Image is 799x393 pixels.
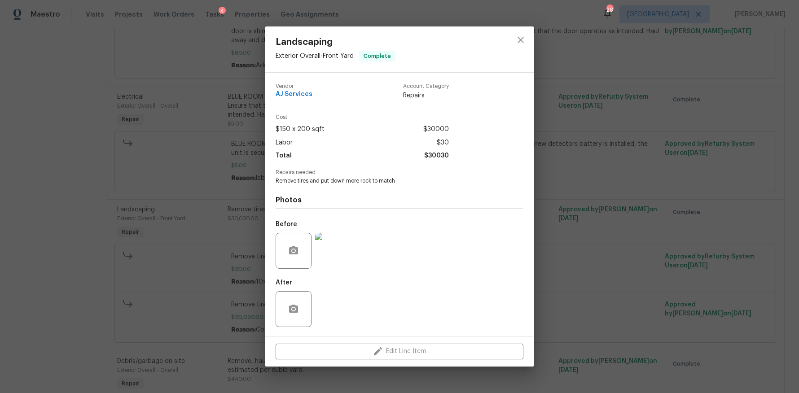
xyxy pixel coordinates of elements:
span: Total [276,149,292,162]
span: Labor [276,136,293,149]
span: Complete [360,52,395,61]
span: Repairs needed [276,170,523,175]
div: 28 [606,5,613,14]
span: Repairs [403,91,449,100]
span: Exterior Overall - Front Yard [276,53,354,59]
button: close [510,29,531,51]
h4: Photos [276,196,523,205]
span: $30030 [424,149,449,162]
div: 4 [219,7,226,16]
span: Vendor [276,83,312,89]
h5: Before [276,221,297,227]
h5: After [276,279,292,286]
span: AJ Services [276,91,312,98]
span: Landscaping [276,37,395,47]
span: $30000 [423,123,449,136]
span: Cost [276,114,449,120]
span: Account Category [403,83,449,89]
span: Remove tires and put down more rock to match [276,177,499,185]
span: $150 x 200 sqft [276,123,325,136]
span: $30 [437,136,449,149]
